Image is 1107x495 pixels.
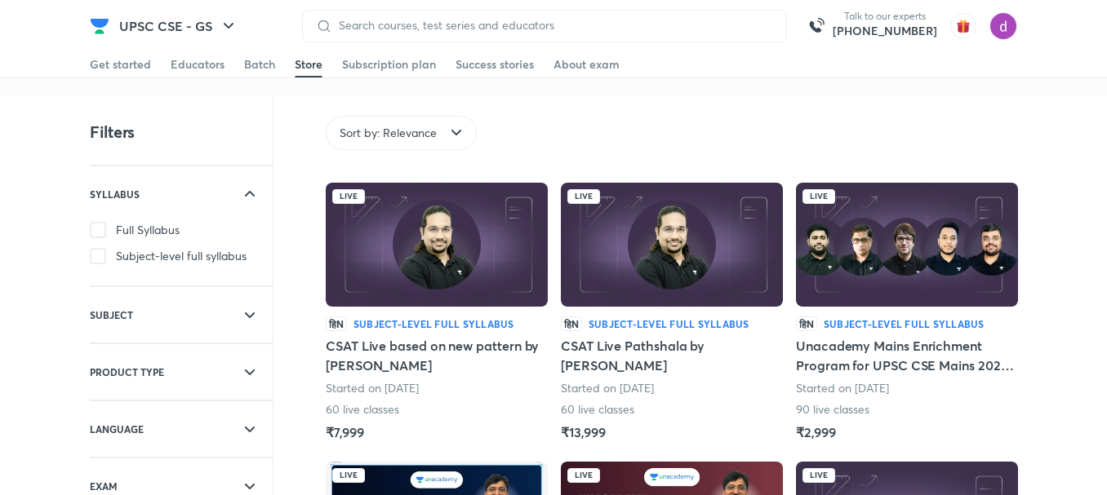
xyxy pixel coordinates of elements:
p: 60 live classes [326,401,400,418]
a: Get started [90,51,151,77]
p: हिN [326,316,347,331]
h6: SUBJECT [90,307,133,323]
a: [PHONE_NUMBER] [833,23,937,39]
p: हिN [796,316,817,331]
p: 90 live classes [796,401,870,418]
a: Batch [244,51,275,77]
h6: Subject-level full syllabus [589,316,749,331]
img: call-us [800,10,833,42]
a: About exam [553,51,620,77]
a: Store [295,51,322,77]
p: हिN [561,316,582,331]
div: Get started [90,56,151,73]
p: Talk to our experts [833,10,937,23]
h5: Unacademy Mains Enrichment Program for UPSC CSE Mains 2025 (All - GS I, II, III, IV & Essay) [796,336,1018,375]
a: Success stories [456,51,534,77]
h6: PRODUCT TYPE [90,364,164,380]
p: 60 live classes [561,401,635,418]
h5: ₹2,999 [796,422,836,442]
img: Batch Thumbnail [561,183,783,307]
button: UPSC CSE - GS [109,10,248,42]
img: avatar [950,13,976,39]
p: Started on [DATE] [561,380,654,396]
div: Success stories [456,56,534,73]
div: Live [567,189,600,204]
div: Store [295,56,322,73]
div: Live [802,468,835,483]
p: Started on [DATE] [326,380,419,396]
h4: Filters [90,122,135,143]
h5: CSAT Live Pathshala by [PERSON_NAME] [561,336,783,375]
input: Search courses, test series and educators [332,19,773,32]
h5: ₹7,999 [326,422,364,442]
img: Company Logo [90,16,109,36]
span: Full Syllabus [116,222,180,238]
img: Batch Thumbnail [796,183,1018,307]
img: Divyarani choppa [989,12,1017,40]
h6: EXAM [90,478,118,494]
h5: CSAT Live based on new pattern by [PERSON_NAME] [326,336,548,375]
div: About exam [553,56,620,73]
p: Started on [DATE] [796,380,889,396]
div: Educators [171,56,225,73]
div: Live [332,468,365,483]
h6: Subject-level full syllabus [353,316,513,331]
img: Batch Thumbnail [326,183,548,307]
h6: Subject-level full syllabus [824,316,984,331]
span: Sort by: Relevance [340,125,437,141]
div: Live [332,189,365,204]
a: Subscription plan [342,51,436,77]
h6: LANGUAGE [90,421,144,437]
span: Subject-level full syllabus [116,248,247,264]
div: Subscription plan [342,56,436,73]
div: Batch [244,56,275,73]
h6: SYLLABUS [90,186,140,202]
div: Live [567,468,600,483]
a: Educators [171,51,225,77]
h5: ₹13,999 [561,422,605,442]
div: Live [802,189,835,204]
